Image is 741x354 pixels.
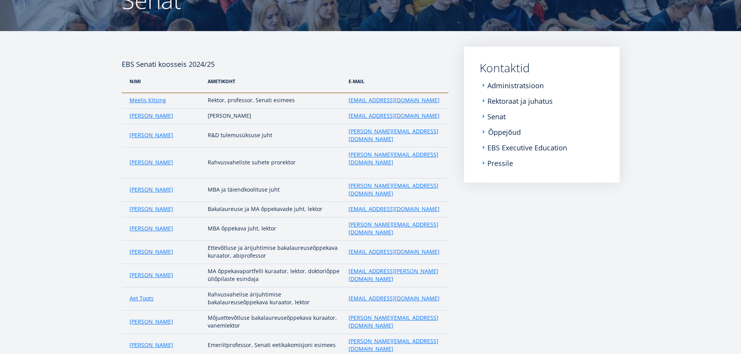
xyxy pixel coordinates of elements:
[130,295,154,302] a: Aet Toots
[349,295,440,302] a: [EMAIL_ADDRESS][DOMAIN_NAME]
[130,186,173,194] a: [PERSON_NAME]
[204,178,345,202] td: MBA ja täiendkoolituse juht
[487,144,567,152] a: EBS Executive Education
[130,271,173,279] a: [PERSON_NAME]
[488,128,521,136] a: Õppejõud
[204,264,345,287] td: MA õppekavaportfelli kuraator, lektor, doktoriõppe üliõpilaste esindaja
[122,47,448,70] h4: EBS Senati koosseis 2024/25
[204,93,345,108] td: Rektor, professor, Senati esimees
[345,70,448,93] th: e-Mail
[349,96,440,104] a: [EMAIL_ADDRESS][DOMAIN_NAME]
[349,248,440,256] a: [EMAIL_ADDRESS][DOMAIN_NAME]
[480,62,604,74] a: Kontaktid
[130,112,173,120] a: [PERSON_NAME]
[130,341,173,349] a: [PERSON_NAME]
[204,124,345,147] td: R&D tulemusüksuse juht
[204,241,345,264] td: Ettevõtluse ja ärijuhtimise bakalaureuseõppekava kuraator, abiprofessor
[204,202,345,217] td: Bakalaureuse ja MA õppekavade juht, lektor
[130,159,173,166] a: [PERSON_NAME]
[130,248,173,256] a: [PERSON_NAME]
[349,221,441,236] a: [PERSON_NAME][EMAIL_ADDRESS][DOMAIN_NAME]
[487,159,513,167] a: Pressile
[204,217,345,241] td: MBA õppekava juht, lektor
[487,113,506,120] a: Senat
[349,267,441,283] a: [EMAIL_ADDRESS][PERSON_NAME][DOMAIN_NAME]
[204,70,345,93] th: AMetikoht
[204,287,345,310] td: Rahvusvahelise ärijuhtimise bakalaureuseõppekava kuraator, lektor
[204,147,345,178] td: Rahvusvaheliste suhete prorektor
[130,225,173,232] a: [PERSON_NAME]
[487,97,553,105] a: Rektoraat ja juhatus
[130,318,173,326] a: [PERSON_NAME]
[130,205,173,213] a: [PERSON_NAME]
[130,131,173,139] a: [PERSON_NAME]
[487,82,544,89] a: Administratsioon
[349,205,440,213] a: [EMAIL_ADDRESS][DOMAIN_NAME]
[349,337,441,353] a: [PERSON_NAME][EMAIL_ADDRESS][DOMAIN_NAME]
[204,310,345,334] td: Mõjuettevõtluse bakalaureuseõppekava kuraator, vanemlektor
[349,127,441,143] a: [PERSON_NAME][EMAIL_ADDRESS][DOMAIN_NAME]
[349,151,441,166] a: [PERSON_NAME][EMAIL_ADDRESS][DOMAIN_NAME]
[122,70,204,93] th: NIMI
[349,112,440,120] a: [EMAIL_ADDRESS][DOMAIN_NAME]
[349,314,441,330] a: [PERSON_NAME][EMAIL_ADDRESS][DOMAIN_NAME]
[130,96,166,104] a: Meelis Kitsing
[349,182,441,197] a: [PERSON_NAME][EMAIL_ADDRESS][DOMAIN_NAME]
[204,108,345,124] td: [PERSON_NAME]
